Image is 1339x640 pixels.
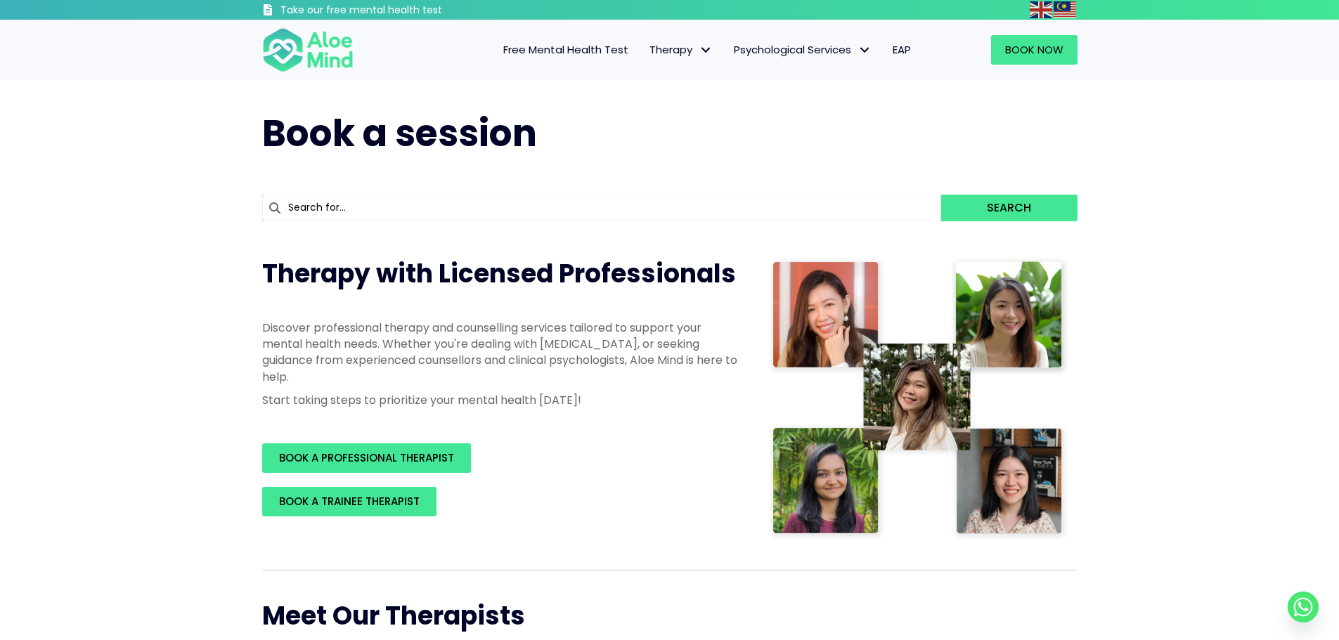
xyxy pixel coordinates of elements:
[262,4,517,20] a: Take our free mental health test
[941,195,1077,221] button: Search
[262,443,471,473] a: BOOK A PROFESSIONAL THERAPIST
[1054,1,1078,18] a: Malay
[262,598,525,634] span: Meet Our Therapists
[503,42,628,57] span: Free Mental Health Test
[1005,42,1063,57] span: Book Now
[696,40,716,60] span: Therapy: submenu
[1054,1,1076,18] img: ms
[279,450,454,465] span: BOOK A PROFESSIONAL THERAPIST
[262,195,942,221] input: Search for...
[493,35,639,65] a: Free Mental Health Test
[723,35,882,65] a: Psychological ServicesPsychological Services: submenu
[262,27,354,73] img: Aloe mind Logo
[1030,1,1052,18] img: en
[855,40,875,60] span: Psychological Services: submenu
[279,494,420,509] span: BOOK A TRAINEE THERAPIST
[649,42,713,57] span: Therapy
[768,256,1069,542] img: Therapist collage
[262,107,537,159] span: Book a session
[262,320,740,385] p: Discover professional therapy and counselling services tailored to support your mental health nee...
[734,42,872,57] span: Psychological Services
[1288,592,1319,622] a: Whatsapp
[893,42,911,57] span: EAP
[372,35,921,65] nav: Menu
[262,487,436,516] a: BOOK A TRAINEE THERAPIST
[639,35,723,65] a: TherapyTherapy: submenu
[262,256,736,292] span: Therapy with Licensed Professionals
[882,35,921,65] a: EAP
[262,392,740,408] p: Start taking steps to prioritize your mental health [DATE]!
[1030,1,1054,18] a: English
[991,35,1078,65] a: Book Now
[280,4,517,18] h3: Take our free mental health test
